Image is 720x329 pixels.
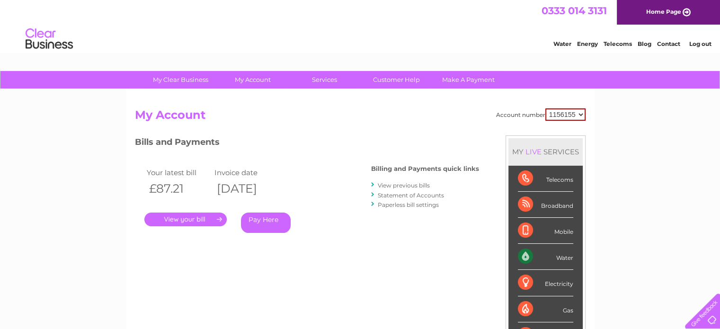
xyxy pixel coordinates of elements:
a: Log out [689,40,711,47]
div: Telecoms [518,166,573,192]
a: Customer Help [357,71,436,89]
td: Your latest bill [144,166,213,179]
div: MY SERVICES [508,138,583,165]
a: Services [285,71,364,89]
th: £87.21 [144,179,213,198]
h4: Billing and Payments quick links [371,165,479,172]
h2: My Account [135,108,586,126]
a: Make A Payment [429,71,507,89]
div: Mobile [518,218,573,244]
img: logo.png [25,25,73,53]
a: Pay Here [241,213,291,233]
div: Gas [518,296,573,322]
a: My Clear Business [142,71,220,89]
a: Paperless bill settings [378,201,439,208]
a: Blog [638,40,651,47]
a: View previous bills [378,182,430,189]
div: Water [518,244,573,270]
h3: Bills and Payments [135,135,479,152]
a: My Account [213,71,292,89]
div: Account number [496,108,586,121]
a: Telecoms [604,40,632,47]
a: 0333 014 3131 [542,5,607,17]
div: Broadband [518,192,573,218]
a: Water [553,40,571,47]
div: Electricity [518,270,573,296]
div: LIVE [524,147,543,156]
a: Contact [657,40,680,47]
div: Clear Business is a trading name of Verastar Limited (registered in [GEOGRAPHIC_DATA] No. 3667643... [137,5,584,46]
a: Energy [577,40,598,47]
a: . [144,213,227,226]
a: Statement of Accounts [378,192,444,199]
th: [DATE] [212,179,280,198]
td: Invoice date [212,166,280,179]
